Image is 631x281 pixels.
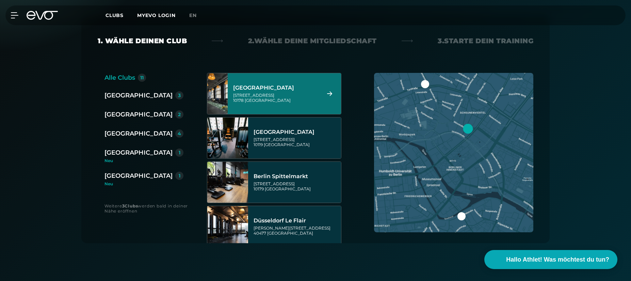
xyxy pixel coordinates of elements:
div: 3. Starte dein Training [438,36,533,46]
span: Hallo Athlet! Was möchtest du tun? [506,255,609,264]
img: map [374,73,533,232]
img: Berlin Spittelmarkt [207,162,248,203]
img: Berlin Rosenthaler Platz [207,118,248,158]
div: [GEOGRAPHIC_DATA] [104,129,173,138]
div: [GEOGRAPHIC_DATA] [254,129,339,136]
div: [STREET_ADDRESS] 10119 [GEOGRAPHIC_DATA] [254,137,339,147]
div: [PERSON_NAME][STREET_ADDRESS] 40477 [GEOGRAPHIC_DATA] [254,225,339,236]
div: 2. Wähle deine Mitgliedschaft [248,36,377,46]
div: Alle Clubs [104,73,135,82]
div: 2 [178,112,181,117]
span: en [189,12,197,18]
div: [GEOGRAPHIC_DATA] [104,91,173,100]
div: [STREET_ADDRESS] 10178 [GEOGRAPHIC_DATA] [233,93,319,103]
span: Clubs [106,12,124,18]
div: [GEOGRAPHIC_DATA] [104,171,173,181]
div: Neu [104,182,183,186]
div: 11 [140,75,144,80]
div: 4 [178,131,181,136]
div: 3 [178,93,181,98]
div: Neu [104,159,189,163]
div: [GEOGRAPHIC_DATA] [104,110,173,119]
div: 1 [179,150,180,155]
button: Hallo Athlet! Was möchtest du tun? [484,250,617,269]
a: Clubs [106,12,137,18]
div: Berlin Spittelmarkt [254,173,339,180]
strong: Clubs [125,203,138,208]
div: Düsseldorf Le Flair [254,217,339,224]
img: Düsseldorf Le Flair [207,206,248,247]
a: MYEVO LOGIN [137,12,176,18]
a: en [189,12,205,19]
strong: 3 [122,203,125,208]
div: [GEOGRAPHIC_DATA] [104,148,173,157]
img: Berlin Alexanderplatz [197,73,238,114]
div: 1. Wähle deinen Club [98,36,187,46]
div: [GEOGRAPHIC_DATA] [233,84,319,91]
div: Weitere werden bald in deiner Nähe eröffnen [104,203,193,214]
div: [STREET_ADDRESS] 10179 [GEOGRAPHIC_DATA] [254,181,339,191]
div: 1 [179,173,180,178]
